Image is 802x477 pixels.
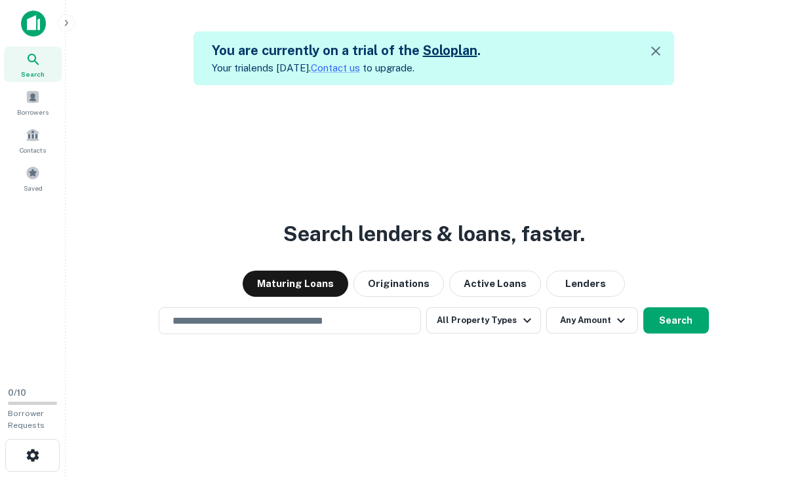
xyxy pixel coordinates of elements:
[243,271,348,297] button: Maturing Loans
[21,69,45,79] span: Search
[8,388,26,398] span: 0 / 10
[283,218,585,250] h3: Search lenders & loans, faster.
[20,145,46,155] span: Contacts
[24,183,43,193] span: Saved
[4,47,62,82] a: Search
[212,41,481,60] h5: You are currently on a trial of the .
[17,107,49,117] span: Borrowers
[212,60,481,76] p: Your trial ends [DATE]. to upgrade.
[311,62,360,73] a: Contact us
[449,271,541,297] button: Active Loans
[353,271,444,297] button: Originations
[21,10,46,37] img: capitalize-icon.png
[546,307,638,334] button: Any Amount
[643,307,709,334] button: Search
[426,307,540,334] button: All Property Types
[546,271,625,297] button: Lenders
[423,43,477,58] a: Soloplan
[4,85,62,120] a: Borrowers
[4,161,62,196] a: Saved
[736,372,802,435] iframe: Chat Widget
[4,123,62,158] a: Contacts
[8,409,45,430] span: Borrower Requests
